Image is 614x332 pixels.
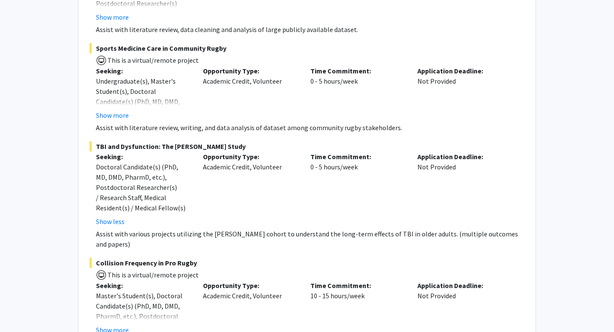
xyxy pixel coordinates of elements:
[96,66,190,76] p: Seeking:
[411,66,518,120] div: Not Provided
[304,66,411,120] div: 0 - 5 hours/week
[304,151,411,227] div: 0 - 5 hours/week
[411,151,518,227] div: Not Provided
[310,151,405,162] p: Time Commitment:
[96,216,125,227] button: Show less
[107,271,199,279] span: This is a virtual/remote project
[96,110,129,120] button: Show more
[96,12,129,22] button: Show more
[96,162,190,213] div: Doctoral Candidate(s) (PhD, MD, DMD, PharmD, etc.), Postdoctoral Researcher(s) / Research Staff, ...
[203,280,297,291] p: Opportunity Type:
[96,122,524,133] p: Assist with literature review, writing, and data analysis of dataset among community rugby stakeh...
[6,294,36,326] iframe: Chat
[96,151,190,162] p: Seeking:
[90,258,524,268] span: Collision Frequency in Pro Rugby
[90,141,524,151] span: TBI and Dysfunction: The [PERSON_NAME] Study
[310,66,405,76] p: Time Commitment:
[90,43,524,53] span: Sports Medicine Care in Community Rugby
[203,151,297,162] p: Opportunity Type:
[96,76,190,148] div: Undergraduate(s), Master's Student(s), Doctoral Candidate(s) (PhD, MD, DMD, PharmD, etc.), Postdo...
[96,280,190,291] p: Seeking:
[96,229,524,249] p: Assist with various projects utilizing the [PERSON_NAME] cohort to understand the long-term effec...
[96,24,524,35] p: Assist with literature review, data cleaning and analysis of large publicly available dataset.
[197,66,304,120] div: Academic Credit, Volunteer
[417,151,512,162] p: Application Deadline:
[197,151,304,227] div: Academic Credit, Volunteer
[203,66,297,76] p: Opportunity Type:
[417,66,512,76] p: Application Deadline:
[417,280,512,291] p: Application Deadline:
[107,56,199,64] span: This is a virtual/remote project
[310,280,405,291] p: Time Commitment:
